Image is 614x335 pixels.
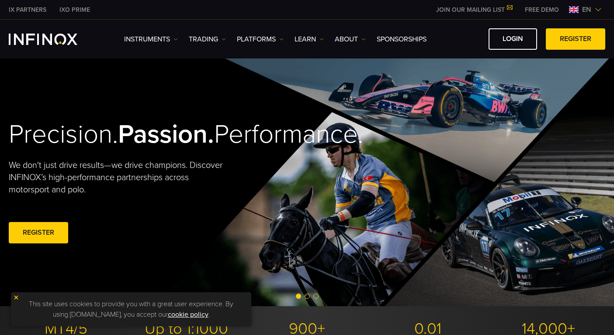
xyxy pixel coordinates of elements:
[2,5,53,14] a: INFINOX
[9,159,223,196] p: We don't just drive results—we drive champions. Discover INFINOX’s high-performance partnerships ...
[518,5,565,14] a: INFINOX MENU
[124,34,178,44] a: Instruments
[295,34,324,44] a: Learn
[546,28,605,50] a: REGISTER
[305,294,310,299] span: Go to slide 2
[377,34,427,44] a: SPONSORSHIPS
[13,294,19,301] img: yellow close icon
[237,34,284,44] a: PLATFORMS
[9,222,68,243] a: REGISTER
[313,294,319,299] span: Go to slide 3
[15,297,247,322] p: This site uses cookies to provide you with a great user experience. By using [DOMAIN_NAME], you a...
[9,34,98,45] a: INFINOX Logo
[118,119,214,150] strong: Passion.
[335,34,366,44] a: ABOUT
[168,310,208,319] a: cookie policy
[430,6,518,14] a: JOIN OUR MAILING LIST
[489,28,537,50] a: LOGIN
[189,34,226,44] a: TRADING
[53,5,97,14] a: INFINOX
[9,119,277,150] h2: Precision. Performance.
[579,4,595,15] span: en
[296,294,301,299] span: Go to slide 1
